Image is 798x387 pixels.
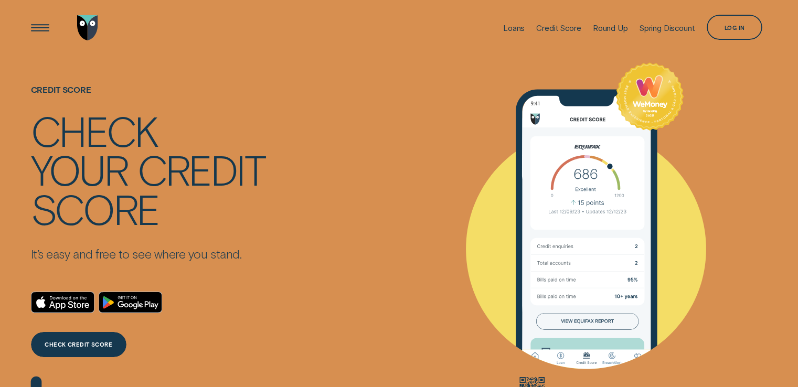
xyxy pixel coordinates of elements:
[503,23,525,33] div: Loans
[640,23,695,33] div: Spring Discount
[31,111,157,149] div: Check
[27,15,52,40] button: Open Menu
[31,189,159,228] div: score
[707,15,763,40] button: Log in
[593,23,628,33] div: Round Up
[137,149,264,188] div: credit
[536,23,581,33] div: Credit Score
[31,149,128,188] div: your
[77,15,98,40] img: Wisr
[31,247,264,262] p: It’s easy and free to see where you stand.
[31,85,264,111] h1: Credit Score
[31,332,126,357] a: CHECK CREDIT SCORE
[99,292,162,313] a: Android App on Google Play
[31,292,94,313] a: Download on the App Store
[31,111,264,228] h4: Check your credit score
